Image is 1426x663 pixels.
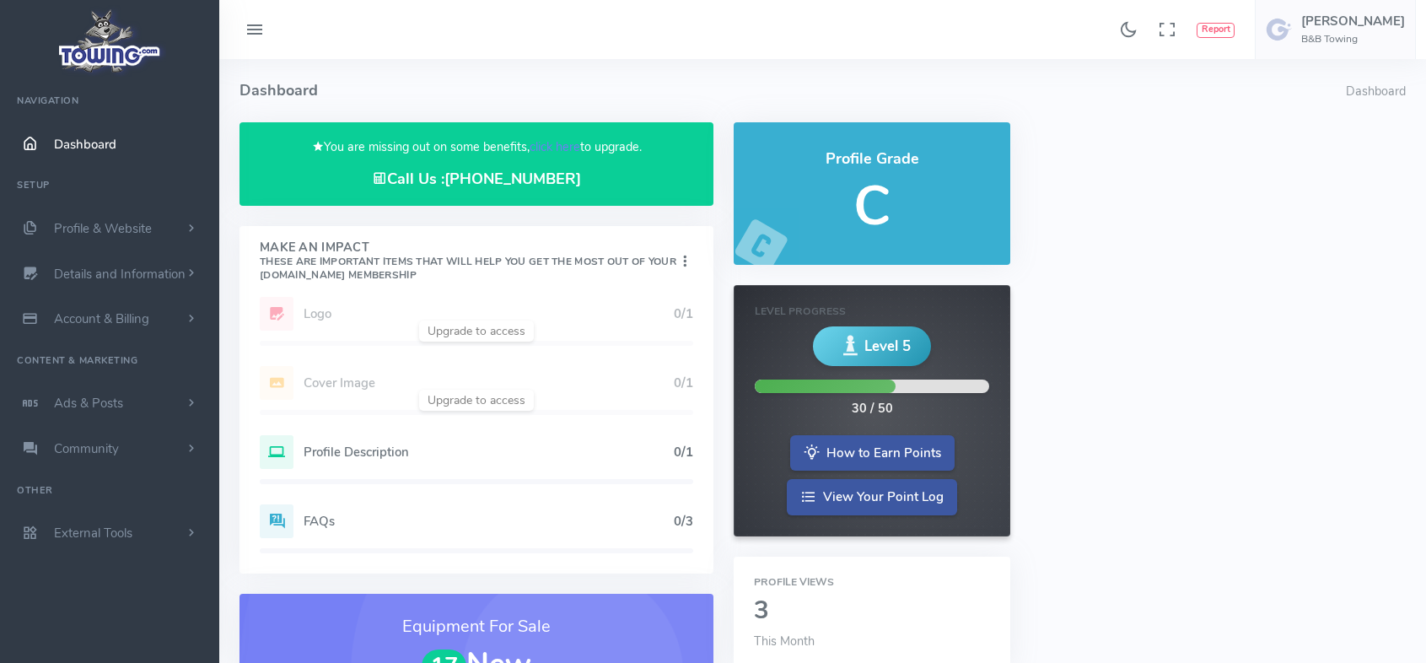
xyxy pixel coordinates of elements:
[444,169,581,189] a: [PHONE_NUMBER]
[260,170,693,188] h4: Call Us :
[1346,83,1406,101] li: Dashboard
[260,614,693,639] h3: Equipment For Sale
[54,440,119,457] span: Community
[54,395,123,412] span: Ads & Posts
[755,306,989,317] h6: Level Progress
[54,136,116,153] span: Dashboard
[754,633,815,650] span: This Month
[260,241,676,282] h4: Make An Impact
[54,525,132,542] span: External Tools
[304,515,674,528] h5: FAQs
[674,515,693,528] h5: 0/3
[54,220,152,237] span: Profile & Website
[260,137,693,157] p: You are missing out on some benefits, to upgrade.
[239,59,1346,122] h4: Dashboard
[1266,16,1293,43] img: user-image
[754,597,990,625] h2: 3
[852,400,893,418] div: 30 / 50
[787,479,957,515] a: View Your Point Log
[1197,23,1235,38] button: Report
[54,266,186,283] span: Details and Information
[754,577,990,588] h6: Profile Views
[530,138,580,155] a: click here
[1301,34,1405,45] h6: B&B Towing
[674,445,693,459] h5: 0/1
[304,445,674,459] h5: Profile Description
[754,151,990,168] h4: Profile Grade
[1301,14,1405,28] h5: [PERSON_NAME]
[260,255,676,282] small: These are important items that will help you get the most out of your [DOMAIN_NAME] Membership
[864,336,911,357] span: Level 5
[790,435,955,472] a: How to Earn Points
[54,310,149,327] span: Account & Billing
[754,176,990,236] h5: C
[53,5,167,77] img: logo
